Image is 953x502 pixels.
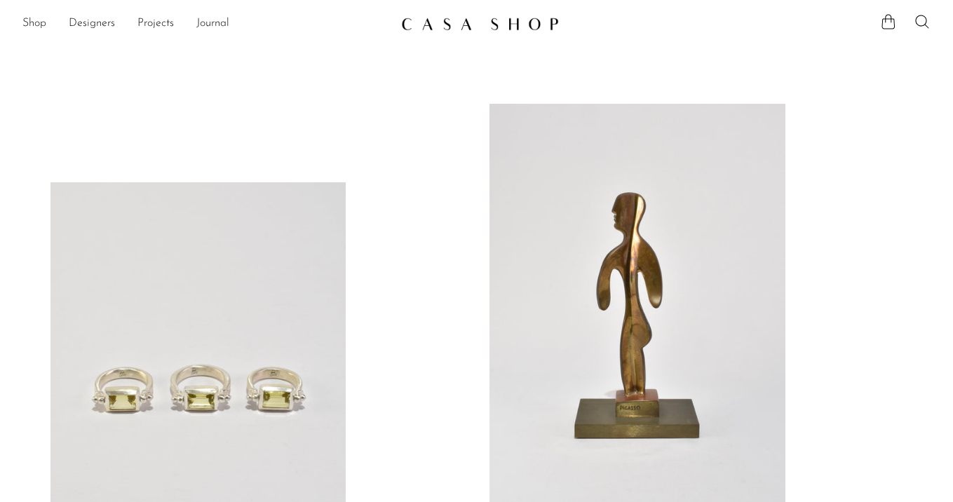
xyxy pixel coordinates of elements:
a: Designers [69,15,115,33]
nav: Desktop navigation [22,12,390,36]
a: Journal [196,15,229,33]
a: Shop [22,15,46,33]
ul: NEW HEADER MENU [22,12,390,36]
a: Projects [137,15,174,33]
